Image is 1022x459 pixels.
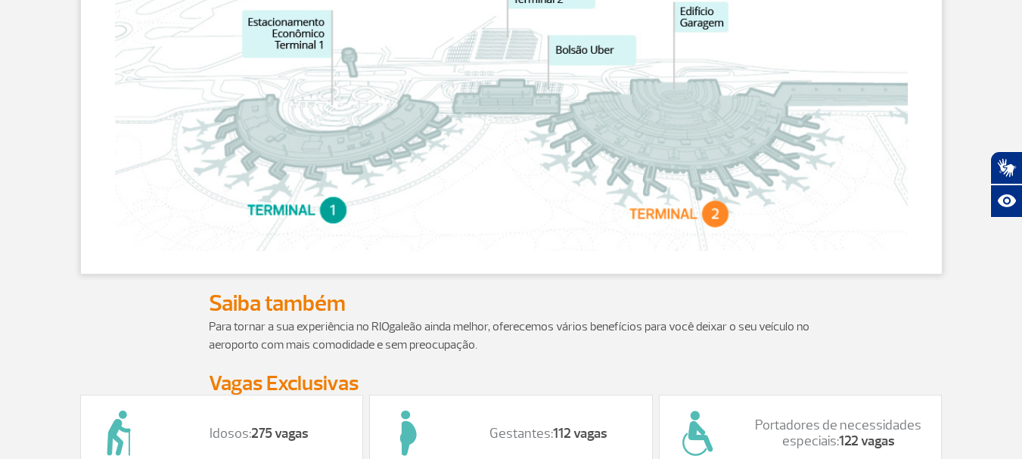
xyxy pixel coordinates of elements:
strong: 122 vagas [839,433,895,450]
p: Gestantes: [461,426,637,442]
div: Plugin de acessibilidade da Hand Talk. [990,151,1022,218]
strong: 275 vagas [251,425,309,442]
h3: Vagas Exclusivas [209,372,814,395]
strong: 112 vagas [553,425,607,442]
p: Idosos: [172,426,348,442]
h2: Saiba também [209,290,814,318]
button: Abrir recursos assistivos. [990,185,1022,218]
p: Para tornar a sua experiência no RIOgaleão ainda melhor, oferecemos vários benefícios para você d... [209,318,814,354]
button: Abrir tradutor de língua de sinais. [990,151,1022,185]
p: Portadores de necessidades especiais: [750,417,927,450]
